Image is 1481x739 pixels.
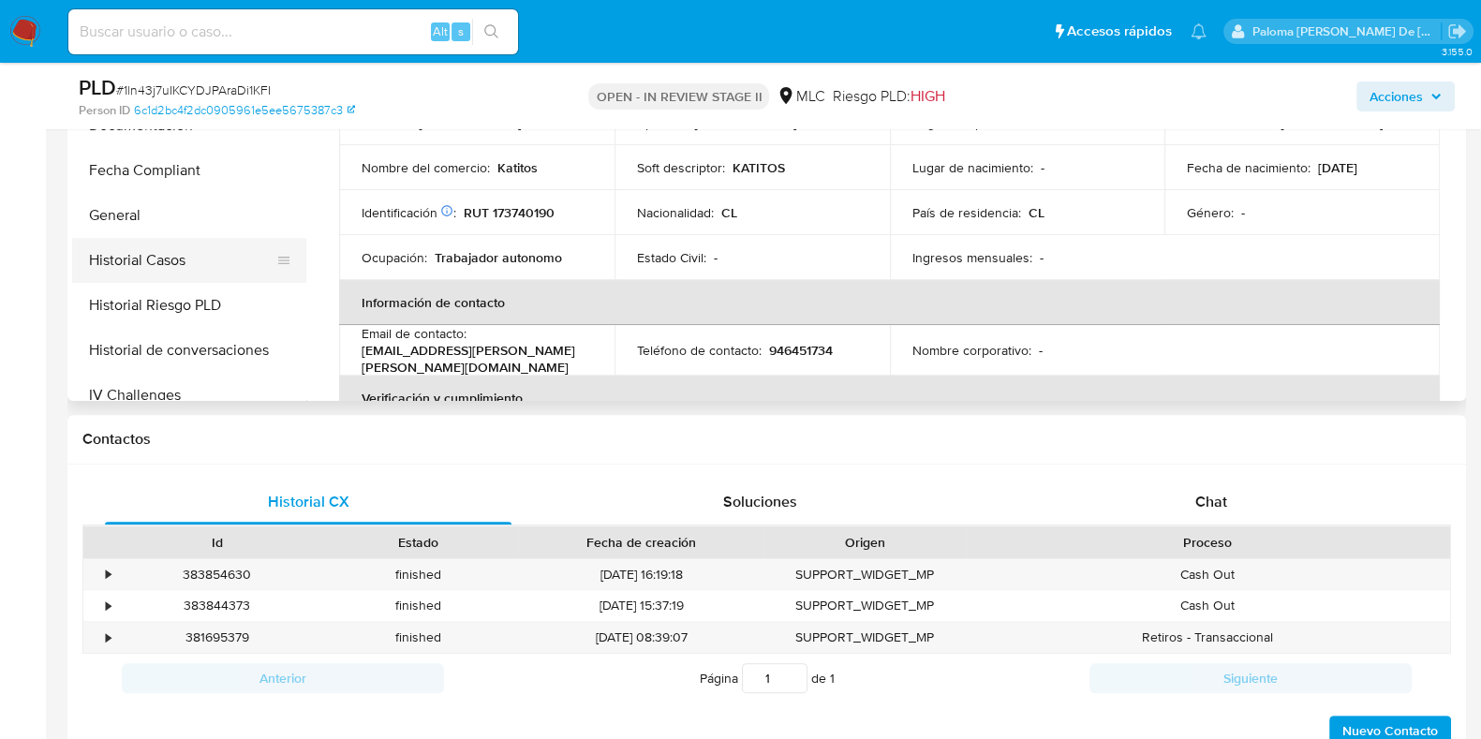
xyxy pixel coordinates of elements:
p: Fecha de nacimiento : [1187,159,1311,176]
div: SUPPORT_WIDGET_MP [764,590,966,621]
span: Accesos rápidos [1067,22,1172,41]
p: Nombre corporativo : [912,342,1031,359]
span: Alt [433,22,448,40]
span: HIGH [910,85,944,107]
div: Id [129,533,304,552]
div: [DATE] 08:39:07 [519,622,764,653]
button: Siguiente [1089,663,1412,693]
div: Origen [778,533,953,552]
span: Historial CX [268,491,349,512]
div: [DATE] 16:19:18 [519,559,764,590]
p: Nombre social : [1187,114,1273,131]
span: s [458,22,464,40]
span: 3.155.0 [1441,44,1472,59]
p: paloma.falcondesoto@mercadolibre.cl [1252,22,1442,40]
div: 383854630 [116,559,318,590]
p: [PERSON_NAME] [1281,114,1384,131]
div: • [106,628,111,646]
p: KATITOS [733,159,785,176]
p: Género : [1187,204,1234,221]
div: Fecha de creación [532,533,751,552]
p: Nombre del comercio : [362,159,490,176]
p: - [1039,342,1043,359]
span: 1 [830,669,835,687]
p: RUT 173740190 [464,204,555,221]
div: finished [318,622,519,653]
p: Estado Civil : [637,249,706,266]
p: Nacionalidad : [637,204,714,221]
span: Chat [1195,491,1227,512]
div: SUPPORT_WIDGET_MP [764,559,966,590]
div: • [106,597,111,614]
button: Anterior [122,663,444,693]
p: [EMAIL_ADDRESS][PERSON_NAME][PERSON_NAME][DOMAIN_NAME] [362,342,585,376]
span: Acciones [1370,81,1423,111]
p: [DATE] [1318,159,1357,176]
div: • [106,566,111,584]
span: Página de [700,663,835,693]
button: Historial Riesgo PLD [72,283,306,328]
p: - [1040,249,1044,266]
div: finished [318,559,519,590]
a: 6c1d2bc4f2dc0905961e5ee5675387c3 [134,102,355,119]
div: Cash Out [966,559,1450,590]
p: Apellido : [637,114,687,131]
a: Notificaciones [1191,23,1207,39]
p: Trabajador autonomo [435,249,562,266]
button: General [72,193,306,238]
div: Retiros - Transaccional [966,622,1450,653]
button: IV Challenges [72,373,306,418]
div: SUPPORT_WIDGET_MP [764,622,966,653]
p: [PERSON_NAME] [694,114,797,131]
button: Historial Casos [72,238,291,283]
div: [DATE] 15:37:19 [519,590,764,621]
span: Riesgo PLD: [832,86,944,107]
p: 946451734 [769,342,833,359]
button: Historial de conversaciones [72,328,306,373]
div: MLC [777,86,824,107]
p: CL [721,204,737,221]
p: Nombre : [362,114,411,131]
span: Soluciones [723,491,797,512]
input: Buscar usuario o caso... [68,20,518,44]
p: Ocupación : [362,249,427,266]
button: Fecha Compliant [72,148,306,193]
p: [PERSON_NAME] [419,114,522,131]
p: Katitos [497,159,538,176]
p: Teléfono de contacto : [637,342,762,359]
th: Información de contacto [339,280,1440,325]
p: CL [1029,204,1044,221]
div: 381695379 [116,622,318,653]
span: # 1ln43j7uIKCYDJPAraDi1KFI [116,81,271,99]
p: OPEN - IN REVIEW STAGE II [588,83,769,110]
div: 383844373 [116,590,318,621]
p: Identificación : [362,204,456,221]
h1: Contactos [82,430,1451,449]
p: Email de contacto : [362,325,467,342]
div: Estado [331,533,506,552]
p: País de residencia : [912,204,1021,221]
p: Soft descriptor : [637,159,725,176]
p: - [714,249,718,266]
p: - [1024,114,1028,131]
b: PLD [79,72,116,102]
div: Proceso [979,533,1437,552]
p: - [1241,204,1245,221]
button: search-icon [472,19,511,45]
th: Verificación y cumplimiento [339,376,1440,421]
p: Ingresos mensuales : [912,249,1032,266]
p: Segundo apellido : [912,114,1016,131]
a: Salir [1447,22,1467,41]
div: finished [318,590,519,621]
b: Person ID [79,102,130,119]
p: - [1041,159,1044,176]
button: Acciones [1356,81,1455,111]
p: Lugar de nacimiento : [912,159,1033,176]
div: Cash Out [966,590,1450,621]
